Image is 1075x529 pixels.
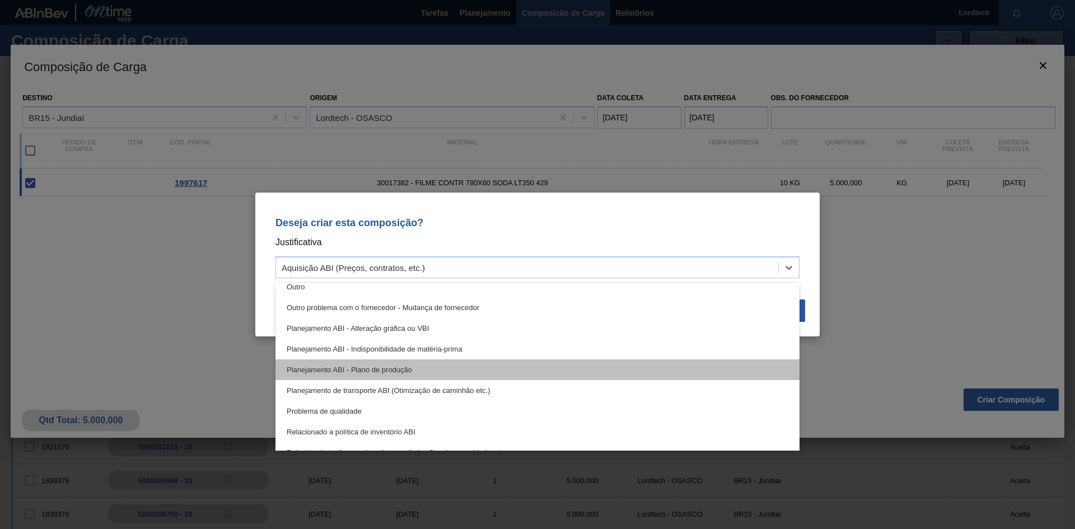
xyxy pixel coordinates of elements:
[275,401,800,422] div: Problema de qualidade
[275,297,800,318] div: Outro problema com o fornecedor - Mudança de fornecedor
[275,318,800,339] div: Planejamento ABI - Alteração gráfica ou VBI
[275,217,800,228] p: Deseja criar esta composição?
[275,235,800,250] p: Justificativa
[275,422,800,442] div: Relacionado a política de inventório ABI
[282,263,425,273] div: Aquisição ABI (Preços, contratos, etc.)
[275,277,800,297] div: Outro
[275,380,800,401] div: Planejamento de transporte ABI (Otimização de caminhão etc.)
[275,359,800,380] div: Planejamento ABI - Plano de produção
[275,442,800,463] div: Relacionado ao fornecedor - Atrasos, limitações de capacidade, etc.
[275,339,800,359] div: Planejamento ABI - Indisponibilidade de matéria-prima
